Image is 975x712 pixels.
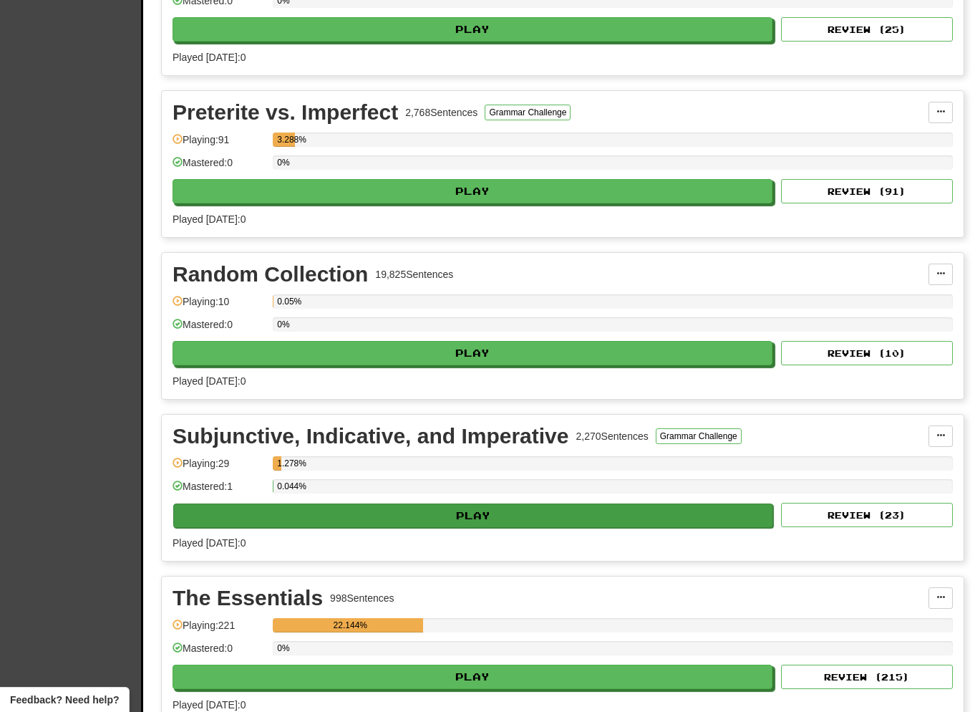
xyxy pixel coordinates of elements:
span: Open feedback widget [10,693,119,707]
button: Review (23) [781,503,953,527]
div: Random Collection [173,264,368,285]
button: Grammar Challenge [485,105,571,120]
div: Mastered: 1 [173,479,266,503]
div: 998 Sentences [330,591,394,605]
button: Play [173,341,772,365]
button: Play [173,179,772,203]
span: Played [DATE]: 0 [173,213,246,225]
div: Playing: 29 [173,456,266,480]
div: Mastered: 0 [173,317,266,341]
button: Play [173,17,772,42]
div: Mastered: 0 [173,155,266,179]
button: Review (10) [781,341,953,365]
div: Mastered: 0 [173,641,266,665]
div: 2,270 Sentences [576,429,649,443]
button: Review (91) [781,179,953,203]
div: Playing: 91 [173,133,266,156]
span: Played [DATE]: 0 [173,699,246,711]
button: Review (215) [781,665,953,689]
div: Playing: 221 [173,618,266,642]
div: 1.278% [277,456,281,471]
button: Grammar Challenge [656,428,742,444]
div: 2,768 Sentences [405,105,477,120]
button: Review (25) [781,17,953,42]
div: The Essentials [173,587,323,609]
div: 3.288% [277,133,295,147]
button: Play [173,665,772,689]
span: Played [DATE]: 0 [173,52,246,63]
span: Played [DATE]: 0 [173,375,246,387]
div: 19,825 Sentences [375,267,453,282]
span: Played [DATE]: 0 [173,537,246,549]
div: 22.144% [277,618,423,632]
div: Playing: 10 [173,294,266,318]
div: Preterite vs. Imperfect [173,102,398,123]
button: Play [173,504,773,528]
div: Subjunctive, Indicative, and Imperative [173,425,569,447]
